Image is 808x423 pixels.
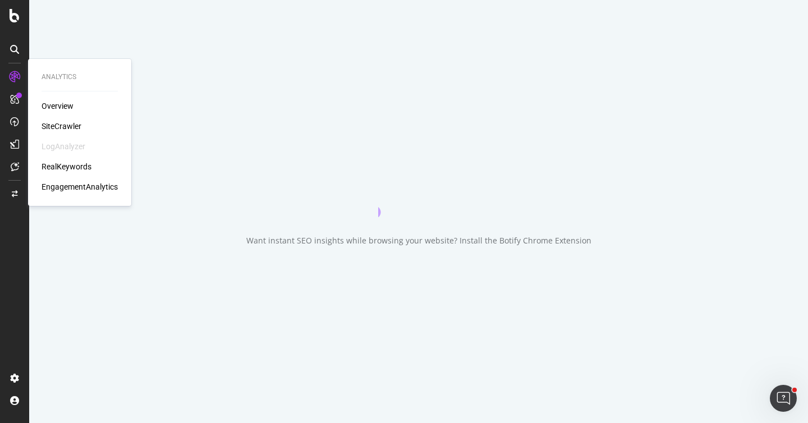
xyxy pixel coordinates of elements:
div: LogAnalyzer [42,141,85,152]
a: SiteCrawler [42,121,81,132]
a: RealKeywords [42,161,91,172]
div: Want instant SEO insights while browsing your website? Install the Botify Chrome Extension [246,235,591,246]
div: animation [378,177,459,217]
a: EngagementAnalytics [42,181,118,192]
iframe: Intercom live chat [770,385,797,412]
div: Analytics [42,72,118,82]
a: Overview [42,100,74,112]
